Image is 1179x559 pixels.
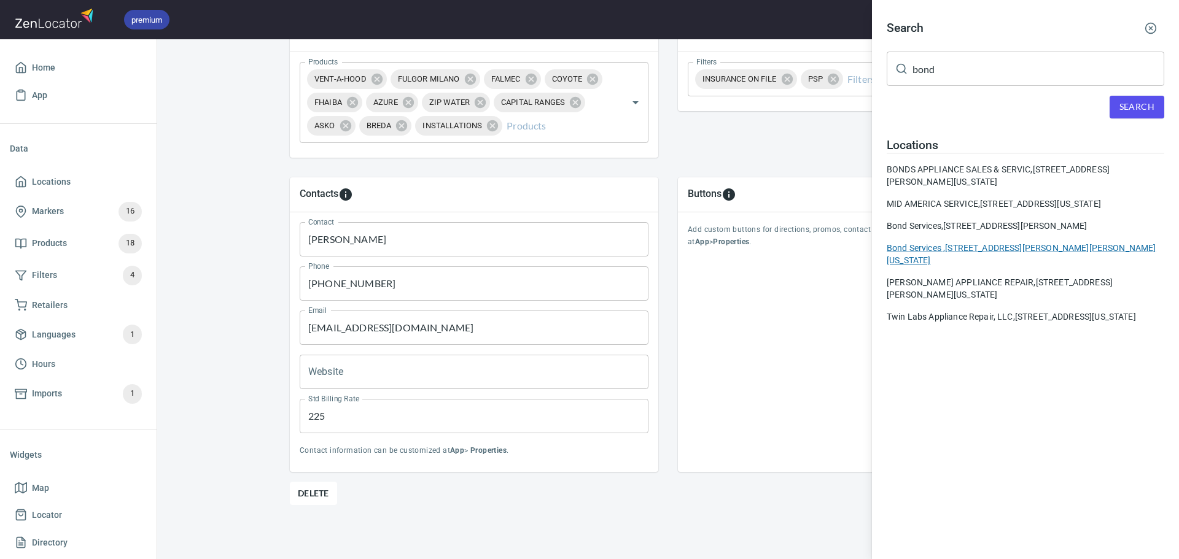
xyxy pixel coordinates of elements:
div: Twin Labs Appliance Repair, LLC, [STREET_ADDRESS][US_STATE] [887,310,1164,323]
a: MID AMERICA SERVICE,[STREET_ADDRESS][US_STATE] [887,198,1164,210]
div: Bond Services , [STREET_ADDRESS][PERSON_NAME][PERSON_NAME][US_STATE] [887,242,1164,266]
a: Twin Labs Appliance Repair, LLC,[STREET_ADDRESS][US_STATE] [887,310,1164,323]
button: Search [1110,96,1164,118]
div: MID AMERICA SERVICE, [STREET_ADDRESS][US_STATE] [887,198,1164,210]
input: Search for locations, markers or anything you want [912,52,1164,86]
a: Bond Services,[STREET_ADDRESS][PERSON_NAME] [887,220,1164,232]
h4: Search [887,21,924,36]
span: Search [1119,99,1154,115]
a: Bond Services ,[STREET_ADDRESS][PERSON_NAME][PERSON_NAME][US_STATE] [887,242,1164,266]
div: [PERSON_NAME] APPLIANCE REPAIR, [STREET_ADDRESS][PERSON_NAME][US_STATE] [887,276,1164,301]
div: Bond Services, [STREET_ADDRESS][PERSON_NAME] [887,220,1164,232]
div: BONDS APPLIANCE SALES & SERVIC, [STREET_ADDRESS][PERSON_NAME][US_STATE] [887,163,1164,188]
h4: Locations [887,138,1164,153]
a: BONDS APPLIANCE SALES & SERVIC,[STREET_ADDRESS][PERSON_NAME][US_STATE] [887,163,1164,188]
a: [PERSON_NAME] APPLIANCE REPAIR,[STREET_ADDRESS][PERSON_NAME][US_STATE] [887,276,1164,301]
